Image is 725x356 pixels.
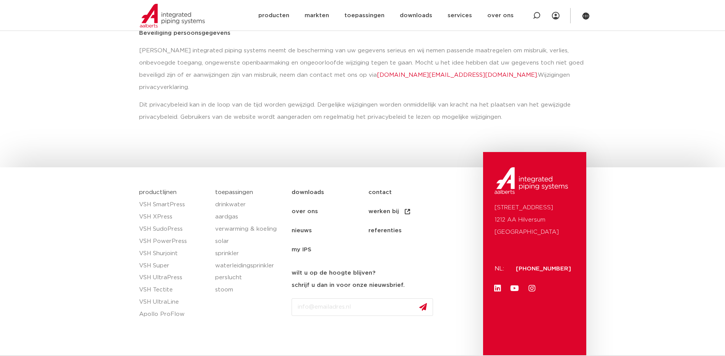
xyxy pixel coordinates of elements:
[139,284,208,296] a: VSH Tectite
[368,183,445,202] a: contact
[215,199,284,211] a: drinkwater
[139,235,208,248] a: VSH PowerPress
[292,202,368,221] a: over ons
[139,99,586,123] p: Dit privacybeleid kan in de loop van de tijd worden gewijzigd. Dergelijke wijzigingen worden onmi...
[215,248,284,260] a: sprinkler
[215,211,284,223] a: aardgas
[215,272,284,284] a: perslucht
[139,223,208,235] a: VSH SudoPress
[292,240,368,259] a: my IPS
[292,221,368,240] a: nieuws
[292,183,479,259] nav: Menu
[139,30,230,36] strong: Beveiliging persoonsgegevens
[292,183,368,202] a: downloads
[139,45,586,94] p: [PERSON_NAME] integrated piping systems neemt de bescherming van uw gegevens serieus en wij nemen...
[139,272,208,284] a: VSH UltraPress
[377,72,537,78] a: [DOMAIN_NAME][EMAIL_ADDRESS][DOMAIN_NAME]
[292,270,375,276] strong: wilt u op de hoogte blijven?
[368,221,445,240] a: referenties
[215,189,253,195] a: toepassingen
[139,189,177,195] a: productlijnen
[495,202,575,238] p: [STREET_ADDRESS] 1212 AA Hilversum [GEOGRAPHIC_DATA]
[215,284,284,296] a: stoom
[139,248,208,260] a: VSH Shurjoint
[419,303,427,311] img: send.svg
[516,266,571,272] a: [PHONE_NUMBER]
[495,263,507,275] p: NL:
[292,298,433,316] input: info@emailadres.nl
[215,223,284,235] a: verwarming & koeling
[139,308,208,320] a: Apollo ProFlow
[215,235,284,248] a: solar
[139,199,208,211] a: VSH SmartPress
[368,202,445,221] a: werken bij
[139,296,208,308] a: VSH UltraLine
[139,260,208,272] a: VSH Super
[292,322,408,352] iframe: reCAPTCHA
[215,260,284,272] a: waterleidingsprinkler
[292,282,405,288] strong: schrijf u dan in voor onze nieuwsbrief.
[139,211,208,223] a: VSH XPress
